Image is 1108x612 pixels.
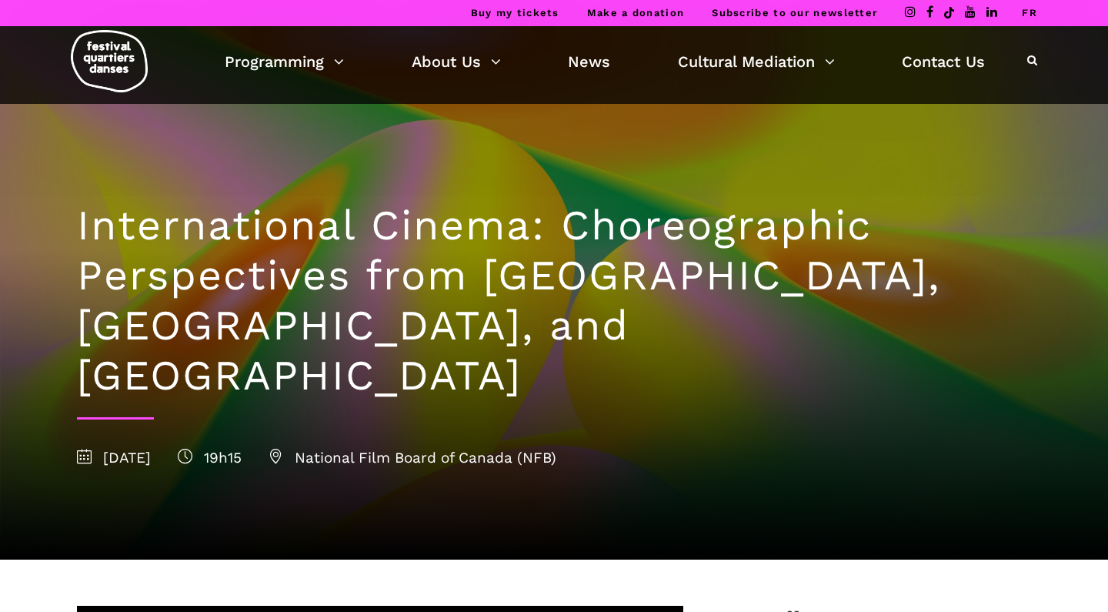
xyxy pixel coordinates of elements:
a: Subscribe to our newsletter [712,7,877,18]
a: News [568,48,610,75]
a: Contact Us [902,48,985,75]
span: 19h15 [178,449,242,467]
a: Buy my tickets [471,7,559,18]
h1: International Cinema: Choreographic Perspectives from [GEOGRAPHIC_DATA], [GEOGRAPHIC_DATA], and [... [77,201,1031,400]
span: [DATE] [77,449,151,467]
a: Programming [225,48,344,75]
a: Cultural Mediation [678,48,835,75]
span: National Film Board of Canada (NFB) [269,449,556,467]
a: FR [1022,7,1037,18]
img: logo-fqd-med [71,30,148,92]
a: About Us [412,48,501,75]
a: Make a donation [587,7,685,18]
